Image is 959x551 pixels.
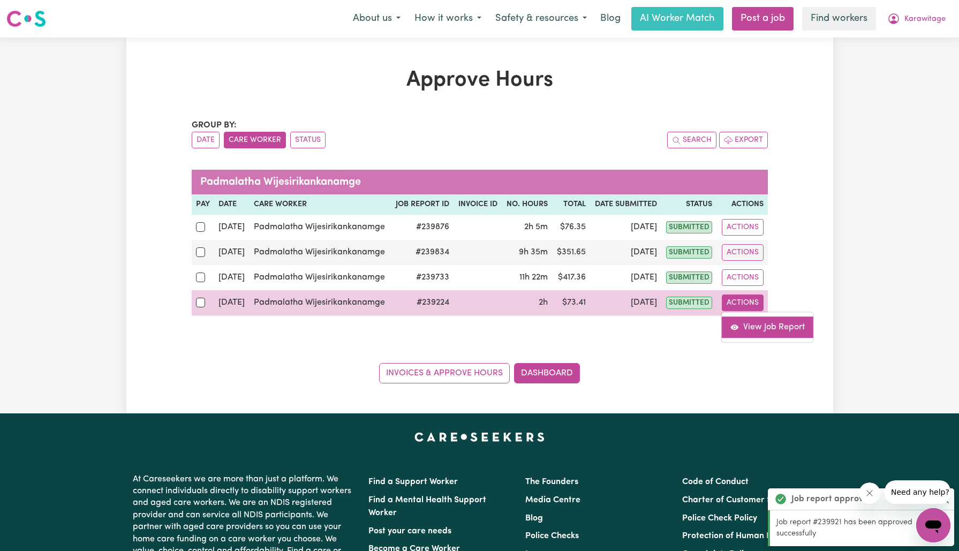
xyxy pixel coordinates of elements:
span: Karawitage [904,13,946,25]
td: $ 351.65 [552,240,590,265]
td: [DATE] [590,290,661,316]
a: Invoices & Approve Hours [379,363,510,383]
a: Protection of Human Rights [682,532,791,540]
button: sort invoices by paid status [290,132,326,148]
a: Post your care needs [368,527,451,535]
th: Total [552,194,590,215]
a: View job report 239224 [722,316,813,338]
th: Date Submitted [590,194,661,215]
a: Code of Conduct [682,478,749,486]
button: Actions [722,219,764,236]
iframe: Button to launch messaging window [916,508,950,542]
td: Padmalatha Wijesirikankanamge [250,265,391,290]
td: [DATE] [590,215,661,240]
span: submitted [666,271,712,284]
button: Export [719,132,768,148]
span: 2 hours [539,298,548,307]
a: AI Worker Match [631,7,723,31]
td: [DATE] [214,290,250,316]
button: Search [667,132,716,148]
a: Police Checks [525,532,579,540]
span: 2 hours 5 minutes [524,223,548,231]
td: [DATE] [214,240,250,265]
td: # 239733 [391,265,454,290]
iframe: Message from company [885,480,950,504]
td: Padmalatha Wijesirikankanamge [250,290,391,316]
th: Care worker [250,194,391,215]
td: Padmalatha Wijesirikankanamge [250,240,391,265]
span: submitted [666,246,712,259]
a: The Founders [525,478,578,486]
button: Actions [722,295,764,311]
caption: Padmalatha Wijesirikankanamge [192,170,768,194]
button: Safety & resources [488,7,594,30]
th: Date [214,194,250,215]
a: Media Centre [525,496,580,504]
a: Charter of Customer Service [682,496,796,504]
a: Careseekers logo [6,6,46,31]
td: [DATE] [590,265,661,290]
th: Invoice ID [454,194,502,215]
th: No. Hours [502,194,552,215]
a: Dashboard [514,363,580,383]
iframe: Close message [859,482,880,504]
td: [DATE] [590,240,661,265]
button: sort invoices by date [192,132,220,148]
a: Careseekers home page [414,433,545,441]
td: Padmalatha Wijesirikankanamge [250,215,391,240]
button: About us [346,7,407,30]
a: Find workers [802,7,876,31]
h1: Approve Hours [192,67,768,93]
button: Actions [722,269,764,286]
td: # 239834 [391,240,454,265]
button: sort invoices by care worker [224,132,286,148]
button: How it works [407,7,488,30]
td: $ 76.35 [552,215,590,240]
a: Police Check Policy [682,514,757,523]
a: Find a Mental Health Support Worker [368,496,486,517]
td: [DATE] [214,215,250,240]
th: Actions [716,194,767,215]
span: 9 hours 35 minutes [519,248,548,256]
strong: Job report approved [791,493,873,505]
p: Job report #239921 has been approved successfully [776,517,948,540]
td: # 239876 [391,215,454,240]
div: Actions [721,312,814,343]
span: submitted [666,221,712,233]
a: Blog [594,7,627,31]
td: # 239224 [391,290,454,316]
th: Pay [192,194,214,215]
td: $ 73.41 [552,290,590,316]
span: 11 hours 22 minutes [519,273,548,282]
button: My Account [880,7,953,30]
td: $ 417.36 [552,265,590,290]
a: Post a job [732,7,794,31]
td: [DATE] [214,265,250,290]
a: Find a Support Worker [368,478,458,486]
span: Group by: [192,121,237,130]
button: Actions [722,244,764,261]
th: Job Report ID [391,194,454,215]
a: Blog [525,514,543,523]
img: Careseekers logo [6,9,46,28]
th: Status [661,194,716,215]
span: submitted [666,297,712,309]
